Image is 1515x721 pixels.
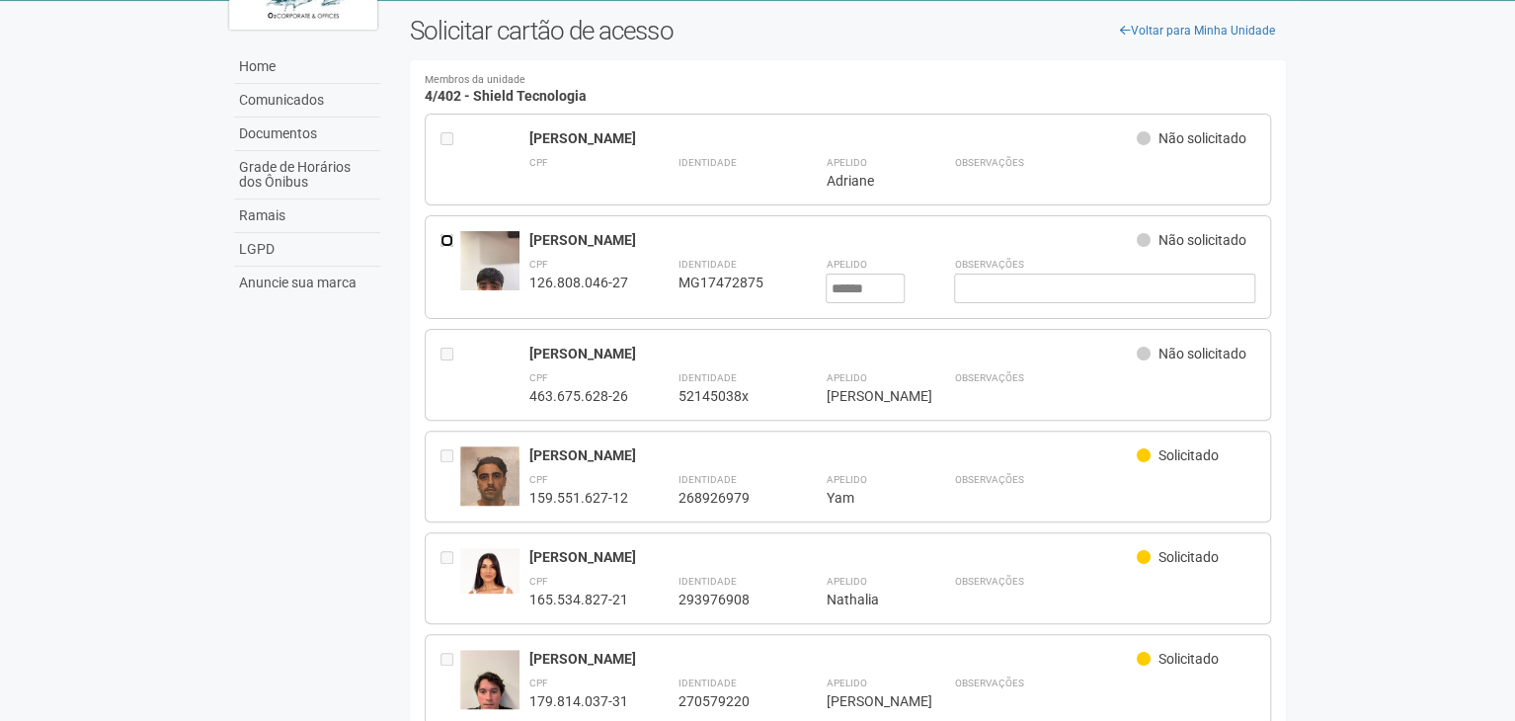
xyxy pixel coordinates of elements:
[1158,651,1219,667] span: Solicitado
[954,372,1023,383] strong: Observações
[440,548,460,608] div: Entre em contato com a Aministração para solicitar o cancelamento ou 2a via
[529,345,1137,362] div: [PERSON_NAME]
[529,650,1137,668] div: [PERSON_NAME]
[678,259,736,270] strong: Identidade
[826,489,905,507] div: Yam
[826,172,905,190] div: Adriane
[678,591,776,608] div: 293976908
[529,489,628,507] div: 159.551.627-12
[529,576,548,587] strong: CPF
[826,372,866,383] strong: Apelido
[954,576,1023,587] strong: Observações
[234,50,380,84] a: Home
[529,259,548,270] strong: CPF
[954,259,1023,270] strong: Observações
[234,84,380,118] a: Comunicados
[529,591,628,608] div: 165.534.827-21
[425,75,1271,104] h4: 4/402 - Shield Tecnologia
[529,692,628,710] div: 179.814.037-31
[826,576,866,587] strong: Apelido
[1158,232,1246,248] span: Não solicitado
[826,474,866,485] strong: Apelido
[678,387,776,405] div: 52145038x
[460,548,519,594] img: user.jpg
[678,274,776,291] div: MG17472875
[529,678,548,688] strong: CPF
[954,157,1023,168] strong: Observações
[529,474,548,485] strong: CPF
[678,474,736,485] strong: Identidade
[234,151,380,200] a: Grade de Horários dos Ônibus
[954,678,1023,688] strong: Observações
[826,387,905,405] div: [PERSON_NAME]
[529,157,548,168] strong: CPF
[460,231,519,337] img: user.jpg
[1158,447,1219,463] span: Solicitado
[529,372,548,383] strong: CPF
[234,118,380,151] a: Documentos
[234,200,380,233] a: Ramais
[826,157,866,168] strong: Apelido
[1158,346,1246,361] span: Não solicitado
[1109,16,1286,45] a: Voltar para Minha Unidade
[234,233,380,267] a: LGPD
[410,16,1286,45] h2: Solicitar cartão de acesso
[529,548,1137,566] div: [PERSON_NAME]
[678,489,776,507] div: 268926979
[440,650,460,710] div: Entre em contato com a Aministração para solicitar o cancelamento ou 2a via
[678,678,736,688] strong: Identidade
[826,692,905,710] div: [PERSON_NAME]
[440,446,460,507] div: Entre em contato com a Aministração para solicitar o cancelamento ou 2a via
[529,274,628,291] div: 126.808.046-27
[234,267,380,299] a: Anuncie sua marca
[678,576,736,587] strong: Identidade
[678,372,736,383] strong: Identidade
[1158,130,1246,146] span: Não solicitado
[460,446,519,516] img: user.jpg
[954,474,1023,485] strong: Observações
[678,157,736,168] strong: Identidade
[826,678,866,688] strong: Apelido
[826,259,866,270] strong: Apelido
[826,591,905,608] div: Nathalia
[529,387,628,405] div: 463.675.628-26
[678,692,776,710] div: 270579220
[529,231,1137,249] div: [PERSON_NAME]
[529,129,1137,147] div: [PERSON_NAME]
[1158,549,1219,565] span: Solicitado
[529,446,1137,464] div: [PERSON_NAME]
[425,75,1271,86] small: Membros da unidade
